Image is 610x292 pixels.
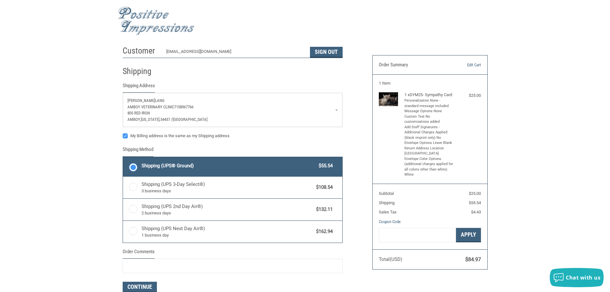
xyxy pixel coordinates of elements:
[404,98,454,109] li: Personalization None - standard message included
[379,228,456,242] input: Gift Certificate or Coupon Code
[455,92,481,99] div: $25.00
[123,82,155,93] legend: Shipping Address
[142,210,313,216] span: 2 business days
[471,210,481,214] span: $4.43
[127,111,150,115] span: 805 RED IRON
[566,274,600,281] span: Chat with us
[142,188,313,194] span: 3 business days
[127,104,174,109] span: AMBOY VETERINARY CLINIC
[166,48,304,58] div: [EMAIL_ADDRESS][DOMAIN_NAME]
[379,62,448,68] h3: Order Summary
[379,81,481,86] h3: 1 Item
[404,156,454,178] li: Envelope Color Options (additional charges applied for all colors other than white) White
[469,191,481,196] span: $25.00
[379,191,394,196] span: Subtotal
[448,62,481,68] a: Edit Cart
[141,117,160,122] span: [US_STATE],
[404,146,454,156] li: Return Address Location [GEOGRAPHIC_DATA]
[316,162,333,170] span: $55.54
[404,140,454,146] li: Envelope Options Leave Blank
[310,47,343,58] button: Sign Out
[174,104,193,109] span: 7158967766
[404,92,454,97] h4: 1 x SYM25- Sympathy Card
[550,268,604,287] button: Chat with us
[465,256,481,263] span: $84.97
[469,200,481,205] span: $55.54
[127,117,141,122] span: AMBOY,
[142,232,313,238] span: 1 business day
[313,184,333,191] span: $108.54
[379,200,394,205] span: Shipping
[142,225,313,238] span: Shipping (UPS Next Day Air®)
[379,210,396,214] span: Sales Tax
[123,66,160,77] h2: Shipping
[123,93,342,127] a: Enter or select a different address
[123,146,153,156] legend: Shipping Method
[173,117,207,122] span: [GEOGRAPHIC_DATA]
[118,7,195,35] img: Positive Impressions
[160,117,173,122] span: 54437 /
[155,98,165,103] span: LANG
[142,203,313,216] span: Shipping (UPS 2nd Day Air®)
[456,228,481,242] button: Apply
[313,228,333,235] span: $162.94
[404,109,454,114] li: Message Options None
[123,248,155,259] legend: Order Comments
[379,219,401,224] a: Coupon Code
[313,206,333,213] span: $132.11
[404,125,454,141] li: Add Staff Signatures - Additional Charges Applied (black imprint only) No
[404,114,454,125] li: Custom Text No customizations added
[142,162,316,170] span: Shipping (UPS® Ground)
[379,256,402,262] span: Total (USD)
[123,46,160,56] h2: Customer
[123,133,343,138] label: My Billing address is the same as my Shipping address
[127,98,155,103] span: [PERSON_NAME]
[142,181,313,194] span: Shipping (UPS 3-Day Select®)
